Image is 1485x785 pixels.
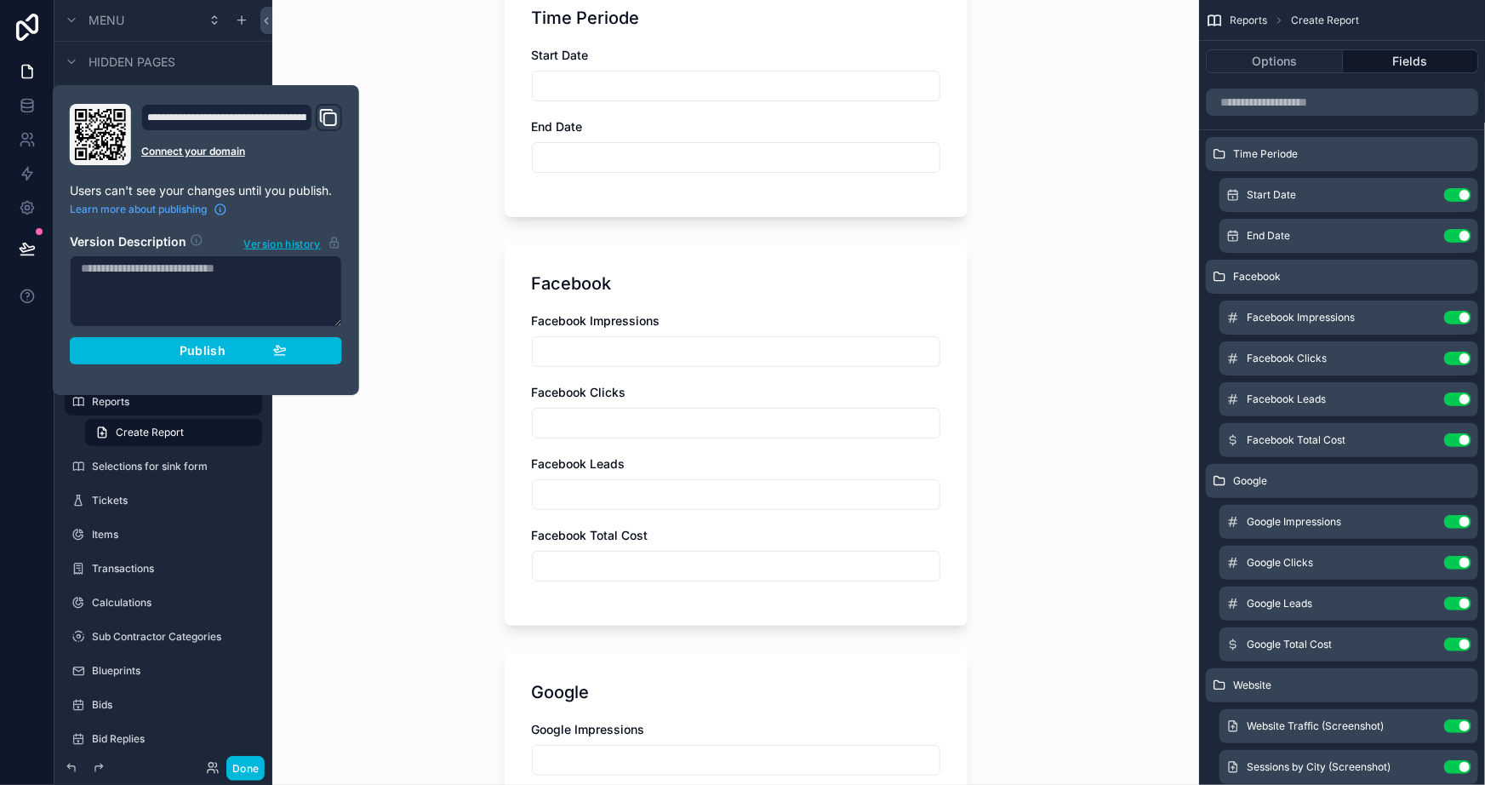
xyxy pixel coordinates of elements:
span: Hidden pages [89,54,175,71]
span: End Date [1247,229,1290,243]
label: Tickets [92,494,252,507]
span: Website Traffic (Screenshot) [1247,719,1384,733]
p: Users can't see your changes until you publish. [70,182,342,199]
h1: Facebook [532,272,612,295]
button: Fields [1343,49,1479,73]
span: Create Report [1291,14,1359,27]
span: Google Impressions [532,722,645,736]
span: Learn more about publishing [70,203,207,216]
button: Version history [243,233,342,252]
span: Menu [89,12,124,29]
span: Facebook Impressions [532,313,660,328]
button: Options [1206,49,1343,73]
span: Facebook Clicks [1247,352,1327,365]
a: Create Report [85,419,262,446]
span: Create Report [116,426,184,439]
label: Calculations [92,596,252,610]
span: Facebook Total Cost [532,528,648,542]
label: Items [92,528,252,541]
span: Google Leads [1247,597,1312,610]
span: Google Clicks [1247,556,1313,570]
span: Facebook Leads [1247,392,1326,406]
label: Selections for sink form [92,460,252,473]
h2: Version Description [70,233,186,252]
h1: Time Periode [532,6,640,30]
span: Reports [1230,14,1267,27]
span: Time Periode [1233,147,1298,161]
span: Google Impressions [1247,515,1341,529]
label: Blueprints [92,664,252,678]
span: Facebook Leads [532,456,625,471]
span: Start Date [1247,188,1296,202]
a: Learn more about publishing [70,203,227,216]
label: Sub Contractor Categories [92,630,252,644]
span: Facebook Impressions [1247,311,1355,324]
span: Google [1233,474,1267,488]
span: Publish [180,343,226,358]
span: Facebook [1233,270,1281,284]
label: Transactions [92,562,252,576]
span: Facebook Clicks [532,385,626,399]
h1: Google [532,680,590,704]
a: Connect your domain [141,145,342,158]
label: Bid Replies [92,732,252,746]
span: End Date [532,119,583,134]
span: Facebook Total Cost [1247,433,1345,447]
span: Google Total Cost [1247,638,1332,651]
div: Domain and Custom Link [141,104,342,165]
span: Start Date [532,48,589,62]
span: Website [1233,679,1271,692]
button: Done [226,756,265,781]
button: Publish [70,337,342,364]
label: Bids [92,698,252,712]
label: Reports [92,395,252,409]
span: Version history [244,234,321,251]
